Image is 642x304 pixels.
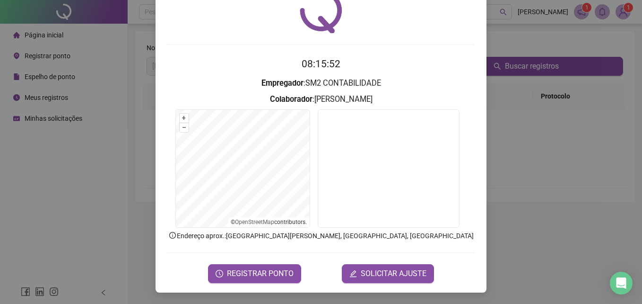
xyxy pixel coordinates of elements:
[361,268,426,279] span: SOLICITAR AJUSTE
[227,268,294,279] span: REGISTRAR PONTO
[180,114,189,123] button: +
[208,264,301,283] button: REGISTRAR PONTO
[261,79,304,88] strong: Empregador
[167,77,475,89] h3: : SM2 CONTABILIDADE
[167,231,475,241] p: Endereço aprox. : [GEOGRAPHIC_DATA][PERSON_NAME], [GEOGRAPHIC_DATA], [GEOGRAPHIC_DATA]
[270,95,312,104] strong: Colaborador
[235,219,274,225] a: OpenStreetMap
[302,58,340,70] time: 08:15:52
[610,272,633,295] div: Open Intercom Messenger
[349,270,357,277] span: edit
[167,93,475,106] h3: : [PERSON_NAME]
[168,231,177,240] span: info-circle
[342,264,434,283] button: editSOLICITAR AJUSTE
[216,270,223,277] span: clock-circle
[180,123,189,132] button: –
[231,219,307,225] li: © contributors.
